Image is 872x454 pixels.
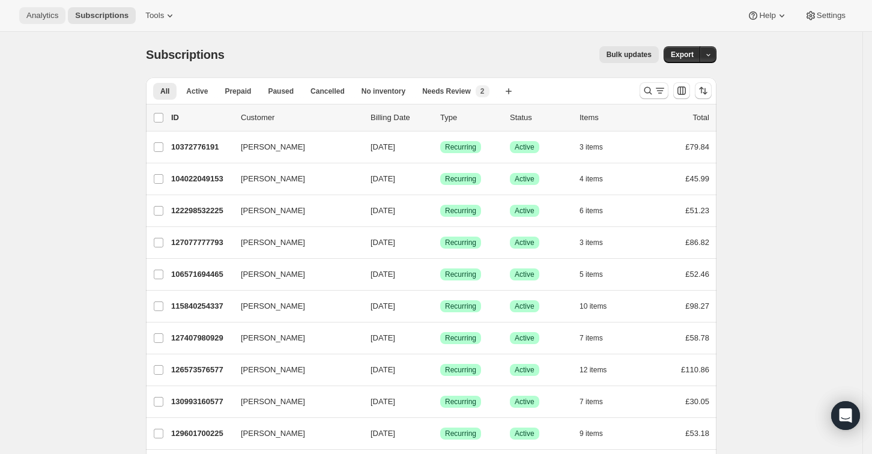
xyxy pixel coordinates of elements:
div: 127077777793[PERSON_NAME][DATE]SuccessRecurringSuccessActive3 items£86.82 [171,234,709,251]
button: 7 items [580,393,616,410]
span: Active [186,86,208,96]
span: Recurring [445,206,476,216]
span: Active [515,270,534,279]
span: £79.84 [685,142,709,151]
button: 3 items [580,234,616,251]
div: IDCustomerBilling DateTypeStatusItemsTotal [171,112,709,124]
span: £45.99 [685,174,709,183]
button: 7 items [580,330,616,347]
span: [DATE] [371,142,395,151]
span: Recurring [445,270,476,279]
p: Customer [241,112,361,124]
span: 9 items [580,429,603,438]
button: [PERSON_NAME] [234,265,354,284]
span: [DATE] [371,301,395,310]
span: Active [515,238,534,247]
span: All [160,86,169,96]
span: £58.78 [685,333,709,342]
span: Subscriptions [75,11,129,20]
span: [PERSON_NAME] [241,268,305,280]
span: [DATE] [371,397,395,406]
button: Tools [138,7,183,24]
span: Bulk updates [607,50,652,59]
span: [PERSON_NAME] [241,141,305,153]
button: [PERSON_NAME] [234,392,354,411]
button: [PERSON_NAME] [234,297,354,316]
span: £51.23 [685,206,709,215]
button: Analytics [19,7,65,24]
span: [PERSON_NAME] [241,205,305,217]
p: Total [693,112,709,124]
p: 127407980929 [171,332,231,344]
span: [DATE] [371,365,395,374]
p: 127077777793 [171,237,231,249]
div: 10372776191[PERSON_NAME][DATE]SuccessRecurringSuccessActive3 items£79.84 [171,139,709,156]
div: 130993160577[PERSON_NAME][DATE]SuccessRecurringSuccessActive7 items£30.05 [171,393,709,410]
span: 7 items [580,397,603,407]
div: Items [580,112,640,124]
span: Subscriptions [146,48,225,61]
div: 126573576577[PERSON_NAME][DATE]SuccessRecurringSuccessActive12 items£110.86 [171,362,709,378]
span: 12 items [580,365,607,375]
span: 10 items [580,301,607,311]
button: Help [740,7,795,24]
span: 2 [480,86,485,96]
button: 12 items [580,362,620,378]
span: [PERSON_NAME] [241,173,305,185]
button: [PERSON_NAME] [234,201,354,220]
button: Customize table column order and visibility [673,82,690,99]
span: Recurring [445,238,476,247]
button: 3 items [580,139,616,156]
span: Tools [145,11,164,20]
div: 115840254337[PERSON_NAME][DATE]SuccessRecurringSuccessActive10 items£98.27 [171,298,709,315]
button: Bulk updates [599,46,659,63]
button: Export [664,46,701,63]
button: 10 items [580,298,620,315]
span: Analytics [26,11,58,20]
p: 122298532225 [171,205,231,217]
span: Active [515,174,534,184]
span: Paused [268,86,294,96]
p: 115840254337 [171,300,231,312]
span: [PERSON_NAME] [241,300,305,312]
button: [PERSON_NAME] [234,424,354,443]
button: [PERSON_NAME] [234,169,354,189]
button: [PERSON_NAME] [234,328,354,348]
span: Recurring [445,333,476,343]
p: 129601700225 [171,428,231,440]
div: 104022049153[PERSON_NAME][DATE]SuccessRecurringSuccessActive4 items£45.99 [171,171,709,187]
span: £30.05 [685,397,709,406]
span: Recurring [445,142,476,152]
span: 6 items [580,206,603,216]
div: Open Intercom Messenger [831,401,860,430]
span: £86.82 [685,238,709,247]
span: Help [759,11,775,20]
span: [PERSON_NAME] [241,396,305,408]
p: Billing Date [371,112,431,124]
span: [DATE] [371,270,395,279]
div: 122298532225[PERSON_NAME][DATE]SuccessRecurringSuccessActive6 items£51.23 [171,202,709,219]
span: Recurring [445,365,476,375]
span: Active [515,301,534,311]
p: 104022049153 [171,173,231,185]
span: 4 items [580,174,603,184]
span: [DATE] [371,429,395,438]
span: Recurring [445,301,476,311]
button: Search and filter results [640,82,668,99]
span: Active [515,365,534,375]
span: Active [515,333,534,343]
span: [PERSON_NAME] [241,428,305,440]
span: Active [515,397,534,407]
span: Export [671,50,694,59]
span: £110.86 [681,365,709,374]
span: £98.27 [685,301,709,310]
button: 9 items [580,425,616,442]
button: 6 items [580,202,616,219]
button: 4 items [580,171,616,187]
span: Needs Review [422,86,471,96]
button: 5 items [580,266,616,283]
button: [PERSON_NAME] [234,233,354,252]
span: 5 items [580,270,603,279]
span: Settings [817,11,846,20]
span: Recurring [445,397,476,407]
